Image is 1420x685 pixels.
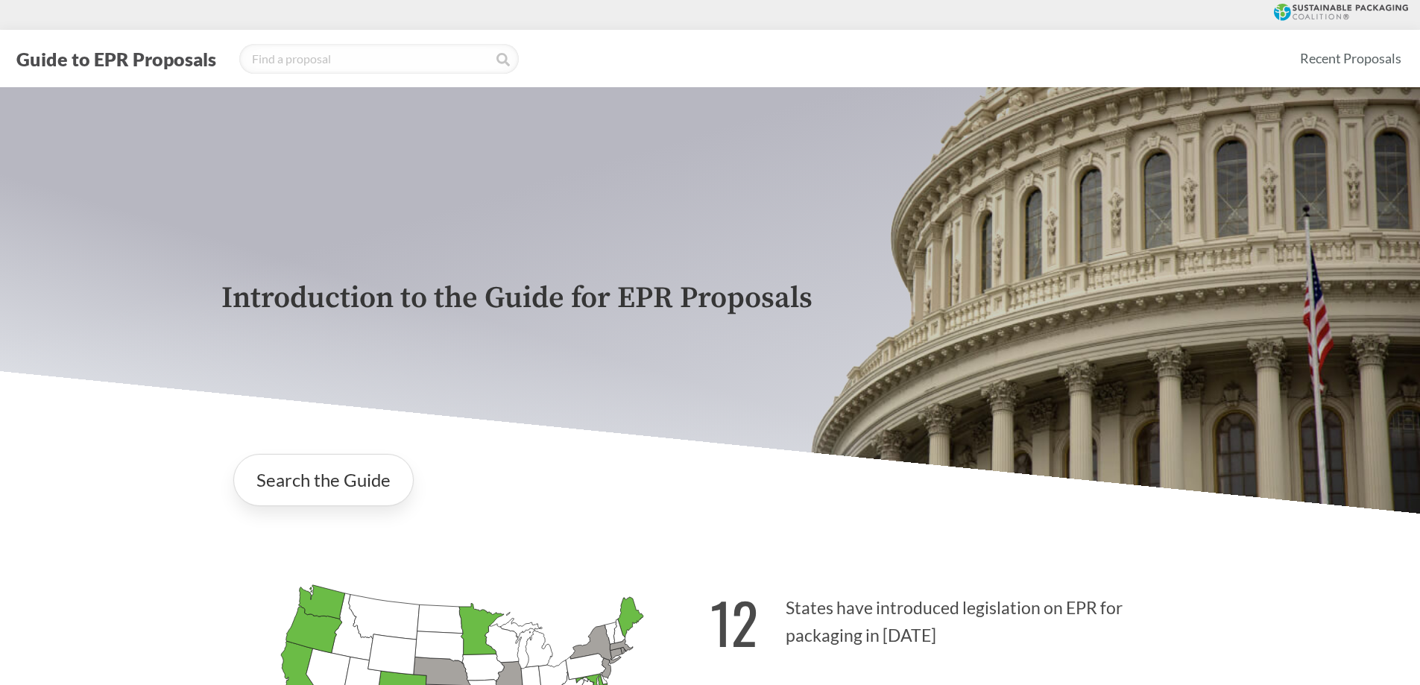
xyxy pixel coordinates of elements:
a: Recent Proposals [1293,42,1408,75]
button: Guide to EPR Proposals [12,47,221,71]
strong: 12 [710,581,758,663]
p: States have introduced legislation on EPR for packaging in [DATE] [710,572,1199,663]
p: Introduction to the Guide for EPR Proposals [221,282,1199,315]
a: Search the Guide [233,454,414,506]
input: Find a proposal [239,44,519,74]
